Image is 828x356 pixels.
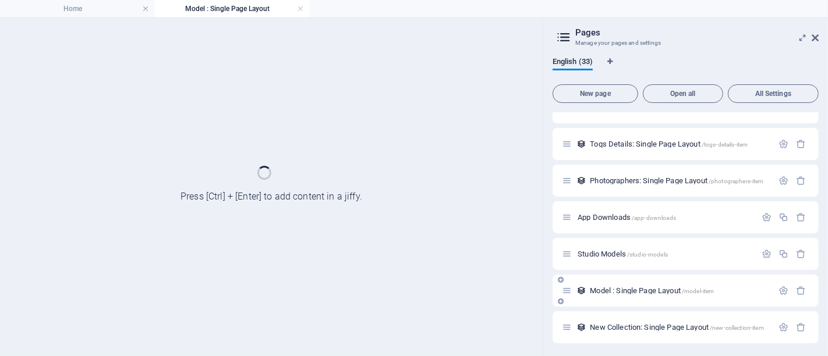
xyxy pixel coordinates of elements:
[553,84,638,103] button: New page
[586,140,773,148] div: Togs Details: Single Page Layout/togs-details-item
[558,90,633,97] span: New page
[627,251,668,258] span: /studio-models
[702,141,748,148] span: /togs-details-item
[779,212,788,222] div: Duplicate
[709,178,764,184] span: /photographers-item
[710,325,764,331] span: /new-collection-item
[586,323,773,331] div: New Collection: Single Page Layout/new-collection-item
[578,213,676,222] span: Click to open page
[796,286,806,296] div: Remove
[796,139,806,149] div: Remove
[590,140,748,148] span: Click to open page
[796,322,806,332] div: Remove
[586,177,773,184] div: Photographers: Single Page Layout/photographers-item
[796,212,806,222] div: Remove
[553,55,593,71] span: English (33)
[779,249,788,259] div: Duplicate
[796,249,806,259] div: Remove
[779,322,788,332] div: Settings
[578,250,668,258] span: Click to open page
[779,176,788,186] div: Settings
[586,287,773,294] div: Model : Single Page Layout/model-item
[575,27,819,38] h2: Pages
[576,139,586,149] div: This layout is used as a template for all items (e.g. a blog post) of this collection. The conten...
[779,139,788,149] div: Settings
[575,38,795,48] h3: Manage your pages and settings
[632,215,676,221] span: /app-downloads
[648,90,718,97] span: Open all
[155,2,310,15] h4: Model : Single Page Layout
[762,212,772,222] div: Settings
[728,84,819,103] button: All Settings
[576,286,586,296] div: This layout is used as a template for all items (e.g. a blog post) of this collection. The conten...
[574,250,756,258] div: Studio Models/studio-models
[796,176,806,186] div: Remove
[779,286,788,296] div: Settings
[574,213,756,221] div: App Downloads/app-downloads
[553,58,819,80] div: Language Tabs
[643,84,723,103] button: Open all
[762,249,772,259] div: Settings
[590,286,714,295] span: Click to open page
[733,90,813,97] span: All Settings
[682,288,714,294] span: /model-item
[576,322,586,332] div: This layout is used as a template for all items (e.g. a blog post) of this collection. The conten...
[590,323,764,332] span: Click to open page
[590,176,763,185] span: Click to open page
[576,176,586,186] div: This layout is used as a template for all items (e.g. a blog post) of this collection. The conten...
